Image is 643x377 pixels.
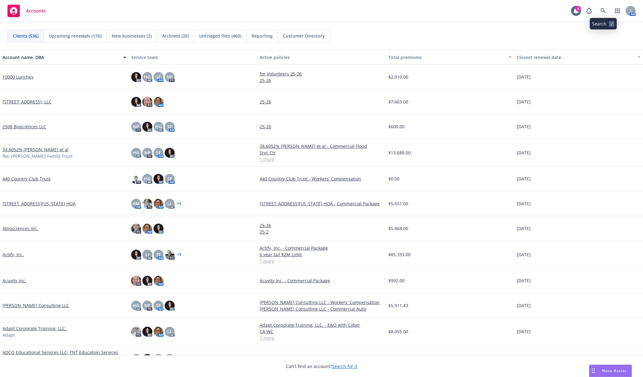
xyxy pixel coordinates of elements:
span: $13,688.00 [388,149,411,156]
span: [DATE] [517,302,531,309]
span: [DATE] [517,123,531,130]
a: 34.6052% [PERSON_NAME] et al [2,146,69,153]
a: Switch app [611,5,624,17]
a: 2508 Biosciences LLC [2,123,46,130]
span: [DATE] [517,251,531,258]
span: [DATE] [517,175,531,182]
span: TF [156,251,161,258]
button: Service team [129,50,257,65]
a: Acuvity Inc. - Commercial Package [260,277,383,284]
a: 440 Country Club Trust - Workers' Compensation [260,175,383,182]
a: 34.6052% [PERSON_NAME] et al - Commercial Flood [260,143,383,149]
img: photo [142,97,152,107]
a: [STREET_ADDRESS][US_STATE] HOA - Commercial Package [260,200,383,207]
span: LI [145,251,149,258]
span: [DATE] [517,200,531,207]
span: fka: [PERSON_NAME] Family Trust [2,153,73,159]
span: HG [133,302,139,309]
div: Service team [131,54,255,61]
span: Archived (26) [162,33,189,39]
span: [DATE] [517,149,531,156]
span: [DATE] [517,277,531,284]
span: $8,055.00 [388,328,408,335]
a: Accounts [5,2,48,20]
a: + 1 [177,202,181,206]
a: 1 more [260,258,383,264]
span: Clients (536) [13,33,38,39]
a: Search [597,5,610,17]
span: [DATE] [517,74,531,80]
a: 25-26 [260,77,383,84]
span: $5,868.00 [388,225,408,232]
span: NP [133,123,139,130]
img: photo [142,354,152,364]
img: photo [142,199,152,209]
img: photo [131,224,141,234]
span: HG [144,175,150,182]
img: photo [131,174,141,184]
img: photo [142,224,152,234]
a: 6 year tail $2M Limit [260,251,383,258]
img: photo [131,250,141,260]
span: $600.00 [388,123,404,130]
a: 1 more [260,156,383,162]
a: Actify, Inc. - Commercial Package [260,245,383,251]
span: Nova Assist [602,368,627,373]
span: New businesses (2) [112,33,152,39]
img: photo [142,122,152,132]
a: [STREET_ADDRESS], LLC [2,98,51,105]
span: $992.00 [388,277,404,284]
span: SF [167,123,172,130]
span: Accounts [26,8,46,13]
a: Report a Bug [583,5,595,17]
a: 25-26 [260,222,383,229]
a: Search for it [332,363,357,369]
span: NP [144,149,150,156]
span: NP [144,302,150,309]
span: SF [156,74,161,80]
a: 25-26 [260,98,383,105]
a: 10000 Lunches [2,74,33,80]
span: $2,010.00 [388,74,408,80]
span: Reporting [252,33,273,39]
span: [DATE] [517,98,531,105]
a: + 1 [177,253,181,257]
span: [DATE] [517,328,531,335]
span: [DATE] [517,225,531,232]
a: [STREET_ADDRESS][US_STATE] HOA [2,200,76,207]
button: Closest renewal date [514,50,643,65]
span: SF [156,149,161,156]
div: 4 [575,6,581,11]
span: $5,651.00 [388,200,408,207]
button: Total premiums [386,50,515,65]
span: HG [144,74,150,80]
span: $5,911.43 [388,302,408,309]
img: photo [165,250,175,260]
img: photo [154,327,163,337]
img: photo [131,97,141,107]
img: photo [154,276,163,286]
img: photo [131,327,141,337]
img: photo [142,276,152,286]
a: [PERSON_NAME] Consulting LLC [2,302,69,309]
a: Acuvity Inc. [2,277,26,284]
a: Srvc Ctr [260,149,383,156]
span: AM [133,200,140,207]
span: NP [167,74,173,80]
img: photo [131,72,141,82]
a: Adapt Corporate Training, LLC. [2,325,66,332]
span: $0.00 [388,175,400,182]
a: ADCO Educational Services LLC; TNT Education Services LLC [2,349,126,362]
span: LL [167,200,172,207]
span: Adapt [2,332,15,338]
img: photo [131,276,141,286]
span: SF [156,302,161,309]
a: 440 Country Club Trust [2,175,51,182]
span: $85,333.00 [388,251,411,258]
a: Abiosciences Inc. [2,225,38,232]
a: 25-26 [260,123,383,130]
